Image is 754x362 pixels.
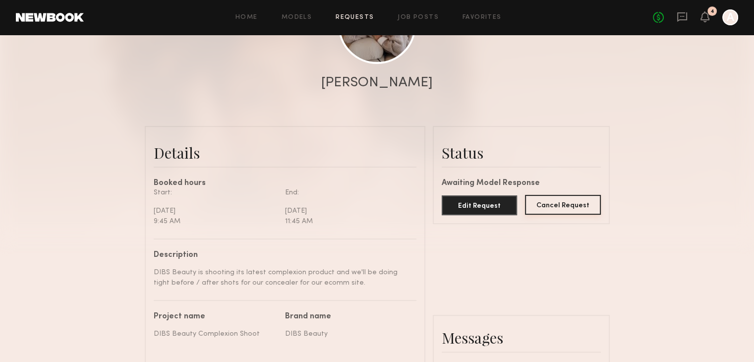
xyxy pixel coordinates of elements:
div: Messages [442,328,601,348]
div: Booked hours [154,180,416,187]
a: Favorites [463,14,502,21]
div: DIBS Beauty Complexion Shoot [154,329,278,339]
a: Requests [336,14,374,21]
div: Status [442,143,601,163]
div: DIBS Beauty is shooting its latest complexion product and we'll be doing tight before / after sho... [154,267,409,288]
div: 9:45 AM [154,216,278,227]
button: Edit Request [442,195,518,215]
button: Cancel Request [525,195,601,215]
div: [DATE] [154,206,278,216]
div: Details [154,143,416,163]
a: Job Posts [398,14,439,21]
a: A [722,9,738,25]
div: End: [285,187,409,198]
a: Home [235,14,258,21]
div: Start: [154,187,278,198]
div: DIBS Beauty [285,329,409,339]
div: [PERSON_NAME] [321,76,433,90]
div: Project name [154,313,278,321]
div: 4 [710,9,714,14]
div: Brand name [285,313,409,321]
div: Description [154,251,409,259]
div: [DATE] [285,206,409,216]
a: Models [282,14,312,21]
div: 11:45 AM [285,216,409,227]
div: Awaiting Model Response [442,180,601,187]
